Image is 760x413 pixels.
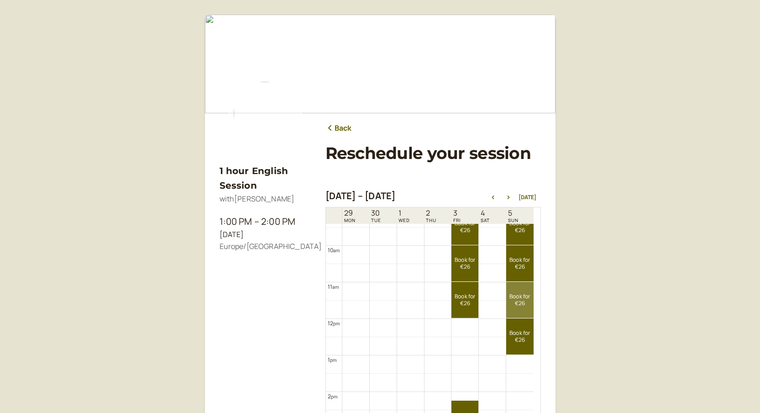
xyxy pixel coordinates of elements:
[506,257,533,270] span: Book for €26
[220,229,311,241] div: [DATE]
[220,194,295,204] span: with [PERSON_NAME]
[508,217,519,223] span: SUN
[453,217,461,223] span: FRI
[332,284,339,290] span: am
[328,355,337,364] div: 1
[397,208,412,224] a: October 1, 2025
[453,209,461,217] span: 3
[424,208,438,224] a: October 2, 2025
[371,217,381,223] span: TUE
[506,208,520,224] a: October 5, 2025
[506,293,533,307] span: Book for €26
[369,208,383,224] a: September 30, 2025
[519,194,536,201] button: [DATE]
[481,209,490,217] span: 4
[451,257,478,270] span: Book for €26
[331,393,337,400] span: pm
[451,220,478,233] span: Book for €26
[220,164,311,193] h3: 1 hour English Session
[325,143,541,163] h1: Reschedule your session
[371,209,381,217] span: 30
[328,392,338,401] div: 2
[506,330,533,343] span: Book for €26
[479,208,492,224] a: October 4, 2025
[426,209,436,217] span: 2
[451,208,462,224] a: October 3, 2025
[426,217,436,223] span: THU
[330,357,336,363] span: pm
[508,209,519,217] span: 5
[481,217,490,223] span: SAT
[328,319,340,328] div: 12
[398,209,410,217] span: 1
[344,209,356,217] span: 29
[344,217,356,223] span: MON
[325,122,352,134] a: Back
[328,282,339,291] div: 11
[325,191,396,201] h2: [DATE] – [DATE]
[506,220,533,233] span: Book for €26
[220,214,311,229] div: 1:00 PM – 2:00 PM
[342,208,357,224] a: September 29, 2025
[333,247,340,254] span: am
[333,320,340,327] span: pm
[451,293,478,307] span: Book for €26
[220,241,311,253] div: Europe/[GEOGRAPHIC_DATA]
[398,217,410,223] span: WED
[328,246,340,254] div: 10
